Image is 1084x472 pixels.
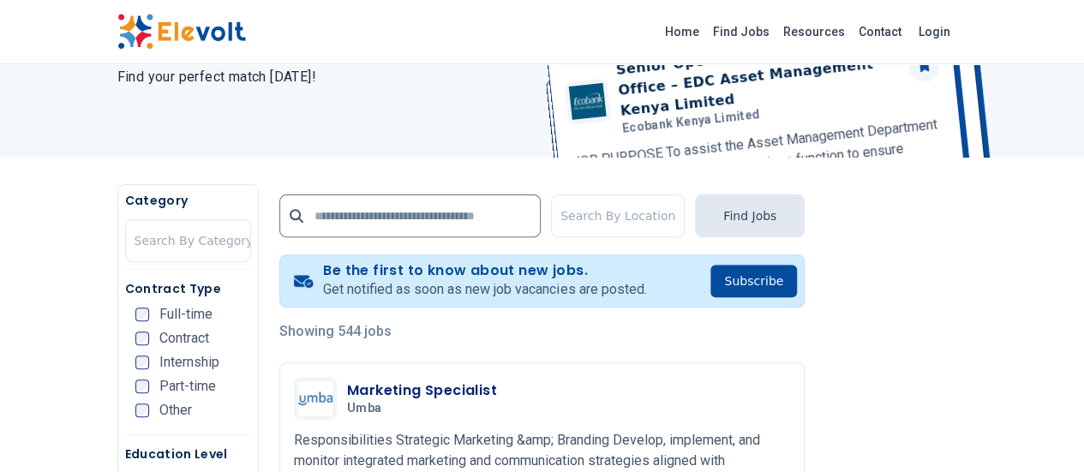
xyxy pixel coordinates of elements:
iframe: Chat Widget [998,390,1084,472]
h4: Be the first to know about new jobs. [323,262,646,279]
a: Find Jobs [706,18,776,45]
input: Internship [135,355,149,369]
input: Contract [135,332,149,345]
h5: Contract Type [125,280,251,297]
h3: Marketing Specialist [347,380,497,401]
p: Get notified as soon as new job vacancies are posted. [323,279,646,300]
h5: Education Level [125,445,251,463]
img: Umba [298,381,332,415]
span: Contract [159,332,209,345]
img: Elevolt [117,14,246,50]
button: Subscribe [710,265,797,297]
span: Other [159,403,192,417]
a: Login [908,15,961,49]
span: Internship [159,355,219,369]
input: Other [135,403,149,417]
span: Full-time [159,308,213,321]
a: Contact [852,18,908,45]
span: Part-time [159,379,216,393]
h5: Category [125,192,251,209]
input: Full-time [135,308,149,321]
a: Resources [776,18,852,45]
span: Umba [347,401,381,416]
p: Showing 544 jobs [279,321,805,342]
button: Find Jobs [695,194,805,237]
input: Part-time [135,379,149,393]
a: Home [658,18,706,45]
